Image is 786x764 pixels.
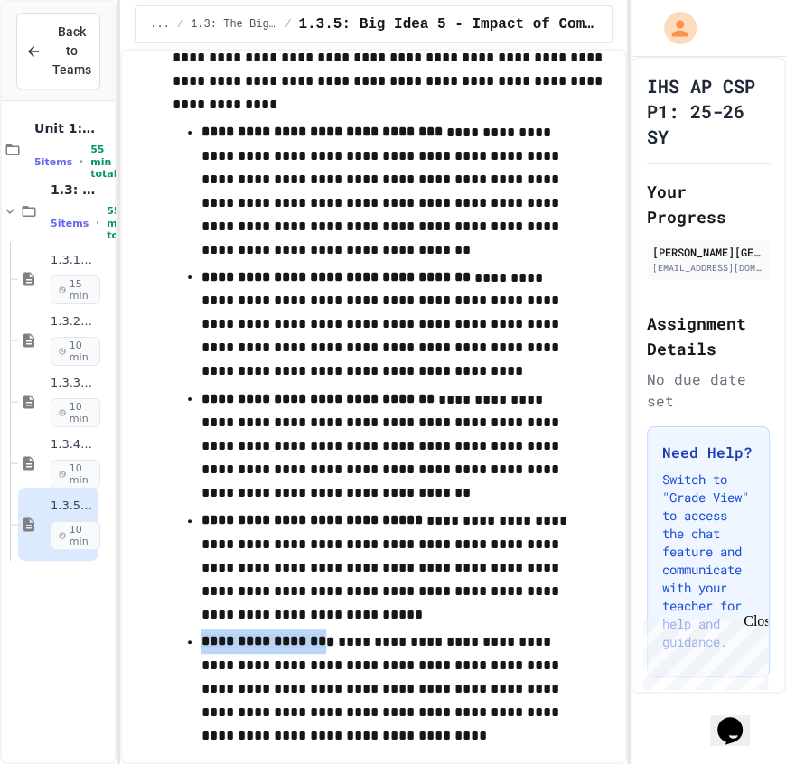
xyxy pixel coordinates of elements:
[107,205,133,241] span: 55 min total
[34,156,72,168] span: 5 items
[647,179,770,229] h2: Your Progress
[647,73,770,149] h1: IHS AP CSP P1: 25-26 SY
[52,23,91,79] span: Back to Teams
[51,253,95,268] span: 1.3.1: Big Idea 1 - Creative Development
[51,460,100,489] span: 10 min
[652,261,764,275] div: [EMAIL_ADDRESS][DOMAIN_NAME]
[191,17,277,32] span: 1.3: The Big Ideas
[177,17,183,32] span: /
[647,311,770,361] h2: Assignment Details
[51,182,95,198] span: 1.3: The Big Ideas
[647,368,770,412] div: No due date set
[16,13,100,89] button: Back to Teams
[51,437,95,452] span: 1.3.4: Big Idea 4 - Computing Systems and Networks
[51,218,89,229] span: 5 items
[96,216,99,230] span: •
[662,442,754,463] h3: Need Help?
[34,120,95,136] span: Unit 1: Intro to Computer Science
[51,498,95,514] span: 1.3.5: Big Idea 5 - Impact of Computing
[51,376,95,391] span: 1.3.3: Big Idea 3 - Algorithms and Programming
[90,144,117,180] span: 55 min total
[51,337,100,366] span: 10 min
[710,692,768,746] iframe: chat widget
[636,613,768,690] iframe: chat widget
[80,154,83,169] span: •
[150,17,170,32] span: ...
[51,521,100,550] span: 10 min
[7,7,125,115] div: Chat with us now!Close
[652,244,764,260] div: [PERSON_NAME][GEOGRAPHIC_DATA]
[298,14,596,35] span: 1.3.5: Big Idea 5 - Impact of Computing
[285,17,291,32] span: /
[51,398,100,427] span: 10 min
[51,275,100,304] span: 15 min
[51,314,95,330] span: 1.3.2: Big Idea 2 - Data
[645,7,701,49] div: My Account
[662,471,754,651] p: Switch to "Grade View" to access the chat feature and communicate with your teacher for help and ...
